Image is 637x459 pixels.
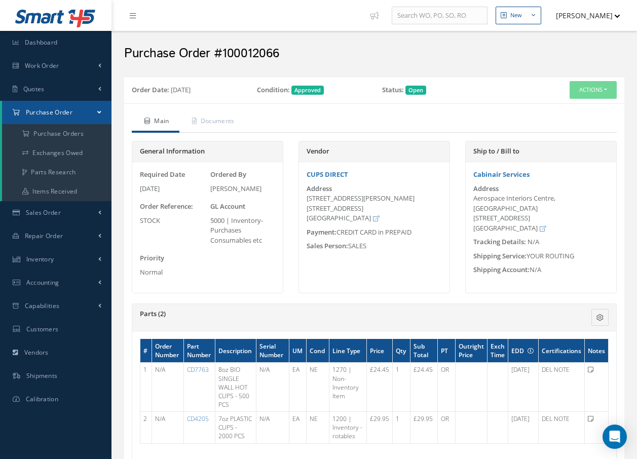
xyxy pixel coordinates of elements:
[24,348,49,357] span: Vendors
[152,363,184,412] td: N/A
[140,267,205,278] div: Normal
[26,395,58,403] span: Calibration
[140,253,164,263] label: Priority
[291,86,324,95] span: Approved
[210,170,246,180] label: Ordered By
[140,202,193,212] label: Order Reference:
[26,255,54,263] span: Inventory
[26,278,59,287] span: Accounting
[140,184,205,194] div: [DATE]
[307,412,329,443] td: NE
[215,412,256,443] td: 7oz PLASTIC CUPS - 2000 PCS
[546,6,620,25] button: [PERSON_NAME]
[307,227,336,237] span: Payment:
[473,147,609,156] h5: Ship to / Bill to
[132,111,179,133] a: Main
[140,412,152,443] td: 2
[392,412,410,443] td: 1
[405,86,426,95] span: Open
[140,216,205,226] div: STOCK
[25,38,58,47] span: Dashboard
[210,216,276,246] div: 5000 | Inventory- Purchases Consumables etc
[26,325,59,333] span: Customers
[510,11,522,20] div: New
[140,310,528,318] h5: Parts (2)
[152,339,184,363] th: Order Number
[289,363,307,412] td: EA
[508,339,539,363] th: EDD
[140,363,152,412] td: 1
[2,101,111,124] a: Purchase Order
[307,170,348,179] a: CUPS DIRECT
[307,241,348,250] span: Sales Person:
[437,363,455,412] td: OR
[2,163,111,182] a: Parts Research
[410,339,437,363] th: Sub Total
[466,251,616,261] div: YOUR ROUTING
[508,412,539,443] td: [DATE]
[329,339,367,363] th: Line Type
[307,147,442,156] h5: Vendor
[210,184,276,194] div: [PERSON_NAME]
[215,363,256,412] td: 8oz BIO SINGLE WALL HOT CUPS - 500 PCS
[585,339,609,363] th: Notes
[256,339,289,363] th: Serial Number
[179,111,245,133] a: Documents
[473,237,526,246] span: Tracking Details:
[437,412,455,443] td: OR
[256,363,289,412] td: N/A
[392,339,410,363] th: Qty
[488,339,508,363] th: Exch Time
[473,170,530,179] a: Cabinair Services
[307,194,442,223] div: [STREET_ADDRESS][PERSON_NAME] [STREET_ADDRESS] [GEOGRAPHIC_DATA]
[215,339,256,363] th: Description
[410,412,437,443] td: £29.95
[140,339,152,363] th: #
[392,363,410,412] td: 1
[132,85,169,95] label: Order Date:
[603,425,627,449] div: Open Intercom Messenger
[496,7,541,24] button: New
[26,108,72,117] span: Purchase Order
[23,85,45,93] span: Quotes
[26,208,61,217] span: Sales Order
[473,194,609,233] div: Aerospace Interiors Centre, [GEOGRAPHIC_DATA] [STREET_ADDRESS] [GEOGRAPHIC_DATA]
[2,182,111,201] a: Items Received
[2,124,111,143] a: Purchase Orders
[25,232,63,240] span: Repair Order
[26,371,58,380] span: Shipments
[2,143,111,163] a: Exchanges Owed
[299,241,449,251] div: SALES
[473,265,530,274] span: Shipping Account:
[257,85,290,95] label: Condition:
[124,46,624,61] h2: Purchase Order #100012066
[410,363,437,412] td: £24.45
[455,339,487,363] th: Outright Price
[382,85,404,95] label: Status:
[329,363,367,412] td: 1270 | Non-Inventory Item
[289,412,307,443] td: EA
[366,339,392,363] th: Price
[307,339,329,363] th: Cond
[140,170,185,180] label: Required Date
[25,301,60,310] span: Capabilities
[473,185,499,193] label: Address
[187,414,209,423] a: CD4205
[366,363,392,412] td: £24.45
[539,412,585,443] td: DEL NOTE
[539,363,585,412] td: DEL NOTE
[187,365,209,374] a: CD7763
[466,265,616,275] div: N/A
[289,339,307,363] th: UM
[539,339,585,363] th: Certifications
[508,363,539,412] td: [DATE]
[366,412,392,443] td: £29.95
[25,61,59,70] span: Work Order
[528,237,539,246] span: N/A
[437,339,455,363] th: PT
[171,85,191,94] span: [DATE]
[329,412,367,443] td: 1200 | Inventory - rotables
[152,412,184,443] td: N/A
[256,412,289,443] td: N/A
[184,339,215,363] th: Part Number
